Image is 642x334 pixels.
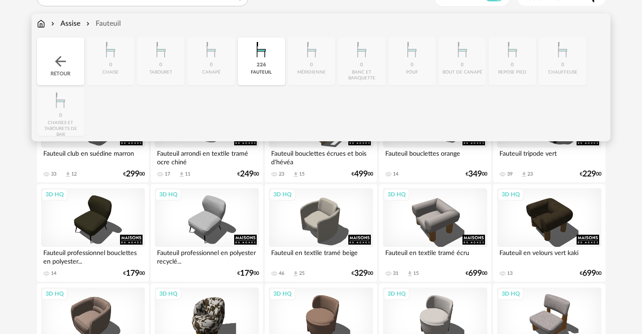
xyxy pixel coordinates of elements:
[51,171,56,177] div: 33
[466,270,487,277] div: € 00
[49,19,56,29] img: svg+xml;base64,PHN2ZyB3aWR0aD0iMTYiIGhlaWdodD0iMTYiIHZpZXdCb3g9IjAgMCAxNiAxNiIgZmlsbD0ibm9uZSIgeG...
[582,270,596,277] span: 699
[237,171,259,177] div: € 00
[155,148,259,166] div: Fauteuil arrondi en textile tramé ocre chiné
[42,189,68,200] div: 3D HQ
[237,270,259,277] div: € 00
[240,171,254,177] span: 249
[299,270,305,277] div: 25
[269,288,296,300] div: 3D HQ
[155,247,259,265] div: Fauteuil professionnel en polyester recyclé...
[41,247,145,265] div: Fauteuil professionnel bouclettes en polyester...
[37,37,84,85] div: Retour
[383,148,487,166] div: Fauteuil bouclettes orange
[493,184,605,282] a: 3D HQ Fauteuil en velours vert kaki 13 €69900
[269,247,373,265] div: Fauteuil en textile tramé beige
[155,189,181,200] div: 3D HQ
[65,171,71,178] span: Download icon
[527,171,533,177] div: 23
[580,270,601,277] div: € 00
[279,270,284,277] div: 46
[155,288,181,300] div: 3D HQ
[393,171,398,177] div: 14
[383,189,410,200] div: 3D HQ
[383,247,487,265] div: Fauteuil en textile tramé écru
[406,270,413,277] span: Download icon
[498,288,524,300] div: 3D HQ
[466,171,487,177] div: € 00
[71,171,77,177] div: 12
[37,19,45,29] img: svg+xml;base64,PHN2ZyB3aWR0aD0iMTYiIGhlaWdodD0iMTciIHZpZXdCb3g9IjAgMCAxNiAxNyIgZmlsbD0ibm9uZSIgeG...
[292,171,299,178] span: Download icon
[257,62,266,69] div: 226
[126,270,139,277] span: 179
[42,288,68,300] div: 3D HQ
[37,184,149,282] a: 3D HQ Fauteuil professionnel bouclettes en polyester... 14 €17900
[165,171,170,177] div: 17
[521,171,527,178] span: Download icon
[151,184,263,282] a: 3D HQ Fauteuil professionnel en polyester recyclé... €17900
[51,270,56,277] div: 14
[497,247,601,265] div: Fauteuil en velours vert kaki
[52,53,69,70] img: svg+xml;base64,PHN2ZyB3aWR0aD0iMjQiIGhlaWdodD0iMjQiIHZpZXdCb3g9IjAgMCAyNCAyNCIgZmlsbD0ibm9uZSIgeG...
[126,171,139,177] span: 299
[413,270,419,277] div: 15
[251,70,272,75] div: fauteuil
[41,148,145,166] div: Fauteuil club en suédine marron
[580,171,601,177] div: € 00
[123,171,145,177] div: € 00
[292,270,299,277] span: Download icon
[178,171,185,178] span: Download icon
[351,270,373,277] div: € 00
[185,171,190,177] div: 11
[498,189,524,200] div: 3D HQ
[497,148,601,166] div: Fauteuil tripode vert
[269,148,373,166] div: Fauteuil bouclettes écrues et bois d'hévéa
[299,171,305,177] div: 15
[379,184,491,282] a: 3D HQ Fauteuil en textile tramé écru 31 Download icon 15 €69900
[351,171,373,177] div: € 00
[582,171,596,177] span: 229
[279,171,284,177] div: 23
[265,184,377,282] a: 3D HQ Fauteuil en textile tramé beige 46 Download icon 25 €32900
[468,270,482,277] span: 699
[354,270,368,277] span: 329
[393,270,398,277] div: 31
[354,171,368,177] span: 499
[240,270,254,277] span: 179
[123,270,145,277] div: € 00
[468,171,482,177] span: 349
[507,171,513,177] div: 39
[249,37,273,62] img: Assise.png
[269,189,296,200] div: 3D HQ
[49,19,80,29] div: Assise
[507,270,513,277] div: 13
[383,288,410,300] div: 3D HQ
